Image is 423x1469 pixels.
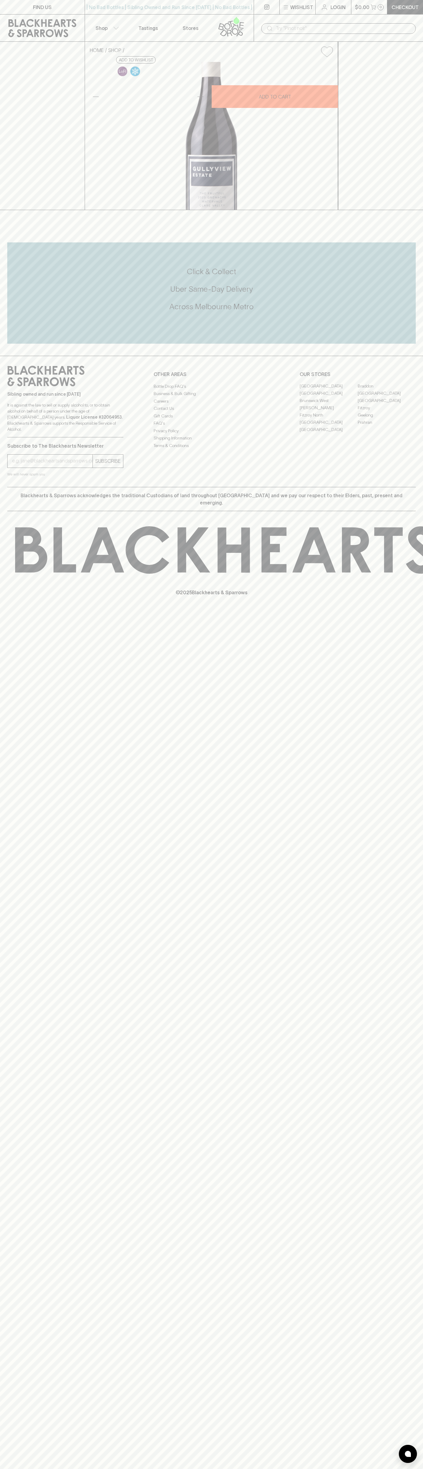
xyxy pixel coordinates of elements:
a: [GEOGRAPHIC_DATA] [300,390,358,397]
a: Braddon [358,383,416,390]
p: Checkout [392,4,419,11]
button: Add to wishlist [319,44,335,60]
p: 0 [379,5,382,9]
h5: Across Melbourne Metro [7,302,416,312]
button: ADD TO CART [212,85,338,108]
a: [GEOGRAPHIC_DATA] [300,383,358,390]
p: SUBSCRIBE [95,457,121,465]
a: Bottle Drop FAQ's [154,383,270,390]
a: Fitzroy [358,404,416,412]
p: Login [330,4,346,11]
strong: Liquor License #32064953 [66,415,122,420]
p: Wishlist [290,4,313,11]
a: Brunswick West [300,397,358,404]
a: Stores [169,15,212,41]
h5: Click & Collect [7,267,416,277]
a: [GEOGRAPHIC_DATA] [300,419,358,426]
a: Prahran [358,419,416,426]
a: [GEOGRAPHIC_DATA] [358,390,416,397]
p: FIND US [33,4,52,11]
button: Add to wishlist [116,56,156,63]
button: Shop [85,15,127,41]
img: Lo-Fi [118,66,127,76]
p: ADD TO CART [259,93,291,100]
a: Contact Us [154,405,270,412]
a: [GEOGRAPHIC_DATA] [358,397,416,404]
p: Blackhearts & Sparrows acknowledges the traditional Custodians of land throughout [GEOGRAPHIC_DAT... [12,492,411,506]
p: It is against the law to sell or supply alcohol to, or to obtain alcohol on behalf of a person un... [7,402,123,432]
input: Try "Pinot noir" [276,24,411,33]
a: [GEOGRAPHIC_DATA] [300,426,358,433]
p: Sibling owned and run since [DATE] [7,391,123,397]
input: e.g. jane@blackheartsandsparrows.com.au [12,456,93,466]
a: FAQ's [154,420,270,427]
p: Subscribe to The Blackhearts Newsletter [7,442,123,449]
p: Shop [96,24,108,32]
a: Terms & Conditions [154,442,270,449]
a: HOME [90,47,104,53]
p: OUR STORES [300,371,416,378]
a: SHOP [108,47,121,53]
a: Shipping Information [154,435,270,442]
a: Careers [154,397,270,405]
img: 36573.png [85,62,338,210]
a: Fitzroy North [300,412,358,419]
img: bubble-icon [405,1451,411,1457]
p: Stores [183,24,198,32]
a: Business & Bulk Gifting [154,390,270,397]
p: We will never spam you [7,471,123,477]
div: Call to action block [7,242,416,344]
a: Gift Cards [154,412,270,420]
h5: Uber Same-Day Delivery [7,284,416,294]
p: $0.00 [355,4,369,11]
p: OTHER AREAS [154,371,270,378]
a: Tastings [127,15,169,41]
a: Wonderful as is, but a slight chill will enhance the aromatics and give it a beautiful crunch. [129,65,142,78]
a: Geelong [358,412,416,419]
a: [PERSON_NAME] [300,404,358,412]
p: Tastings [138,24,158,32]
button: SUBSCRIBE [93,455,123,468]
a: Privacy Policy [154,427,270,434]
img: Chilled Red [130,66,140,76]
a: Some may call it natural, others minimum intervention, either way, it’s hands off & maybe even a ... [116,65,129,78]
